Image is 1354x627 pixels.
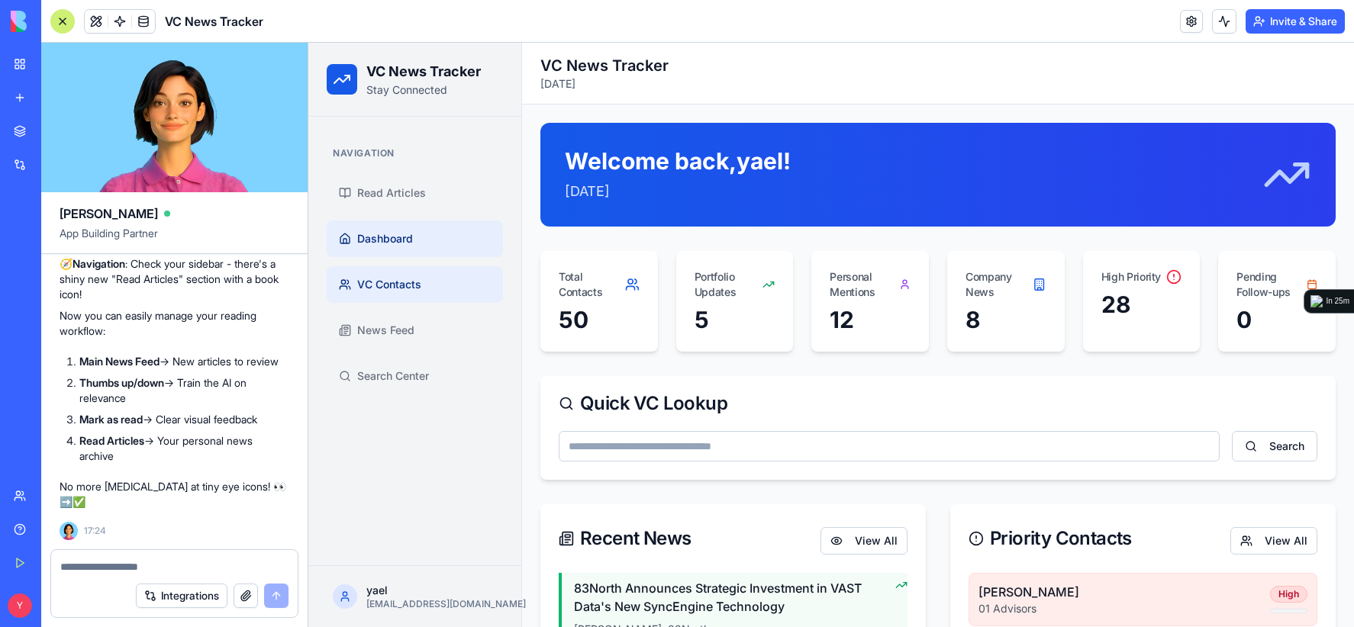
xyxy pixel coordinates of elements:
[18,98,195,123] div: Navigation
[266,536,581,573] h4: 83North Announces Strategic Investment in VAST Data's New SyncEngine Technology
[521,263,602,291] div: 12
[79,413,143,426] strong: Mark as read
[1310,295,1323,307] img: logo
[79,433,289,464] li: → Your personal news archive
[49,326,121,341] span: Search Center
[58,18,172,40] h1: VC News Tracker
[386,227,455,257] div: Portfolio Updates
[18,178,195,214] a: Dashboard
[58,555,189,568] p: [EMAIL_ADDRESS][DOMAIN_NAME]
[250,352,1009,370] div: Quick VC Lookup
[793,248,874,275] div: 28
[49,188,105,204] span: Dashboard
[79,355,160,368] strong: Main News Feed
[79,412,289,427] li: → Clear visual feedback
[924,388,1009,419] button: Search
[8,593,32,618] span: Y
[793,227,853,242] div: High Priority
[18,223,195,260] a: VC Contacts
[266,579,599,594] p: [PERSON_NAME] • 83North
[18,269,195,306] a: News Feed
[49,143,118,158] span: Read Articles
[11,11,105,32] img: logo
[521,227,590,257] div: Personal Mentions
[18,132,195,169] a: Read Articles
[60,479,289,510] p: No more [MEDICAL_DATA] at tiny eye icons! 👀➡️✅
[928,227,998,257] div: Pending Follow-ups
[18,315,195,352] a: Search Center
[58,540,189,555] p: yael
[250,263,331,291] div: 50
[232,34,1027,49] p: [DATE]
[12,535,201,572] button: yael[EMAIL_ADDRESS][DOMAIN_NAME]
[60,226,289,253] span: App Building Partner
[660,487,824,505] div: Priority Contacts
[1246,9,1345,34] button: Invite & Share
[79,434,144,447] strong: Read Articles
[49,234,113,249] span: VC Contacts
[1326,295,1349,307] div: In 25m
[256,138,482,159] p: [DATE]
[60,308,289,339] p: Now you can easily manage your reading workflow:
[670,558,962,574] p: 01 Advisors
[60,256,289,302] p: 🧭 : Check your sidebar - there's a shiny new "Read Articles" section with a book icon!
[73,257,125,270] strong: Navigation
[250,227,317,257] div: Total Contacts
[84,525,106,537] span: 17:24
[386,263,467,291] div: 5
[60,204,158,223] span: [PERSON_NAME]
[512,484,599,512] button: View All
[962,543,999,560] div: High
[49,280,106,295] span: News Feed
[79,354,289,369] li: → New articles to review
[256,104,482,132] h1: Welcome back, yael !
[250,487,382,505] div: Recent News
[657,227,724,257] div: Company News
[79,375,289,406] li: → Train the AI on relevance
[670,540,962,558] h4: [PERSON_NAME]
[165,12,263,31] span: VC News Tracker
[79,376,164,389] strong: Thumbs up/down
[928,263,1009,291] div: 0
[60,522,78,540] img: Ella_00000_wcx2te.png
[58,40,172,55] p: Stay Connected
[922,484,1009,512] button: View All
[136,584,227,608] button: Integrations
[657,263,738,291] div: 8
[232,12,1027,34] h2: VC News Tracker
